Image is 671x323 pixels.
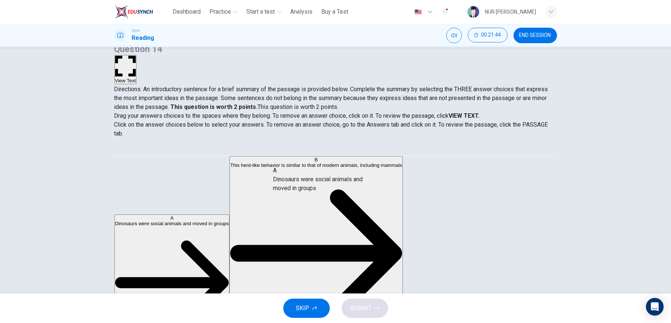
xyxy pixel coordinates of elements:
[114,4,170,19] a: ELTC logo
[318,5,351,18] button: Buy a Test
[481,32,501,38] span: 00:21:44
[243,5,284,18] button: Start a test
[296,303,309,313] span: SKIP
[468,28,508,43] div: Hide
[646,298,664,316] div: Open Intercom Messenger
[115,215,229,220] div: A
[114,43,557,55] h4: Question 14
[115,220,229,226] span: Dinosaurs were social animals and moved in groups
[446,28,462,43] div: Mute
[114,120,557,138] p: Click on the answer choices below to select your answers. To remove an answer choice, go to the A...
[485,7,536,16] div: NUR [PERSON_NAME]
[246,7,275,16] span: Start a test
[114,138,557,156] div: Choose test type tabs
[210,7,231,16] span: Practice
[207,5,241,18] button: Practice
[169,103,258,110] strong: This question is worth 2 points.
[467,6,479,18] img: Profile picture
[283,299,330,318] button: SKIP
[519,32,551,38] span: END SESSION
[449,112,480,119] strong: VIEW TEXT.
[321,7,348,16] span: Buy a Test
[114,111,557,120] p: Drag your answers choices to the spaces where they belong. To remove an answer choice, click on i...
[170,5,204,18] button: Dashboard
[290,7,312,16] span: Analysis
[287,5,315,18] button: Analysis
[114,4,153,19] img: ELTC logo
[132,34,155,42] h1: Reading
[513,28,557,43] button: END SESSION
[114,55,137,84] button: View Text
[114,86,548,110] span: Directions: An introductory sentence for a brief summary of the passage is provided below. Comple...
[258,103,339,110] span: This question is worth 2 points.
[230,162,402,168] span: This herd-like behavior is similar to that of modern animals, including mammals
[173,7,201,16] span: Dashboard
[414,9,423,15] img: en
[468,28,508,42] button: 00:21:44
[230,157,402,162] div: B
[132,28,140,34] span: CEFR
